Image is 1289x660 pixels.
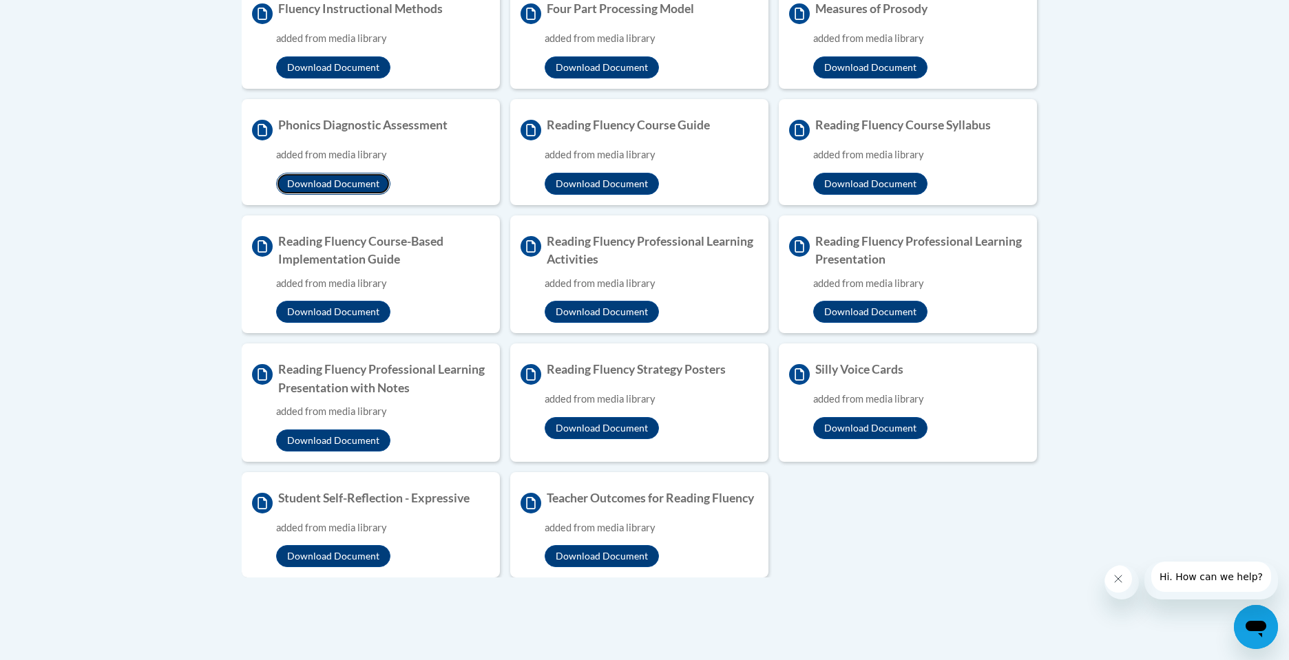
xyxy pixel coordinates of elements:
div: added from media library [545,276,758,291]
button: Download Document [813,301,928,323]
button: Download Document [545,173,659,195]
div: added from media library [276,276,490,291]
div: added from media library [276,147,490,162]
button: Download Document [545,417,659,439]
h4: Teacher Outcomes for Reading Fluency [521,489,758,513]
div: added from media library [545,392,758,407]
button: Download Document [545,301,659,323]
h4: Phonics Diagnostic Assessment [252,116,490,140]
button: Download Document [276,429,390,451]
h4: Reading Fluency Course Guide [521,116,758,140]
div: added from media library [813,392,1027,407]
button: Download Document [276,173,390,195]
button: Download Document [276,301,390,323]
button: Download Document [813,56,928,78]
button: Download Document [545,56,659,78]
h4: Reading Fluency Professional Learning Presentation with Notes [252,361,490,397]
button: Download Document [276,545,390,567]
div: added from media library [813,31,1027,46]
div: added from media library [813,276,1027,291]
button: Download Document [813,417,928,439]
h4: Student Self-Reflection - Expressive [252,489,490,513]
h4: Silly Voice Cards [789,361,1027,385]
iframe: Close message [1104,565,1139,599]
div: added from media library [276,31,490,46]
h4: Reading Fluency Course-Based Implementation Guide [252,233,490,269]
iframe: Message from company [1144,562,1278,599]
h4: Reading Fluency Professional Learning Presentation [789,233,1027,269]
div: added from media library [545,520,758,535]
div: added from media library [276,520,490,535]
div: added from media library [545,31,758,46]
iframe: Button to launch messaging window [1234,605,1278,649]
h4: Reading Fluency Course Syllabus [789,116,1027,140]
button: Download Document [813,173,928,195]
div: added from media library [276,404,490,419]
h4: Reading Fluency Strategy Posters [521,361,758,385]
div: added from media library [545,147,758,162]
div: added from media library [813,147,1027,162]
h4: Reading Fluency Professional Learning Activities [521,233,758,269]
button: Download Document [276,56,390,78]
button: Download Document [545,545,659,567]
